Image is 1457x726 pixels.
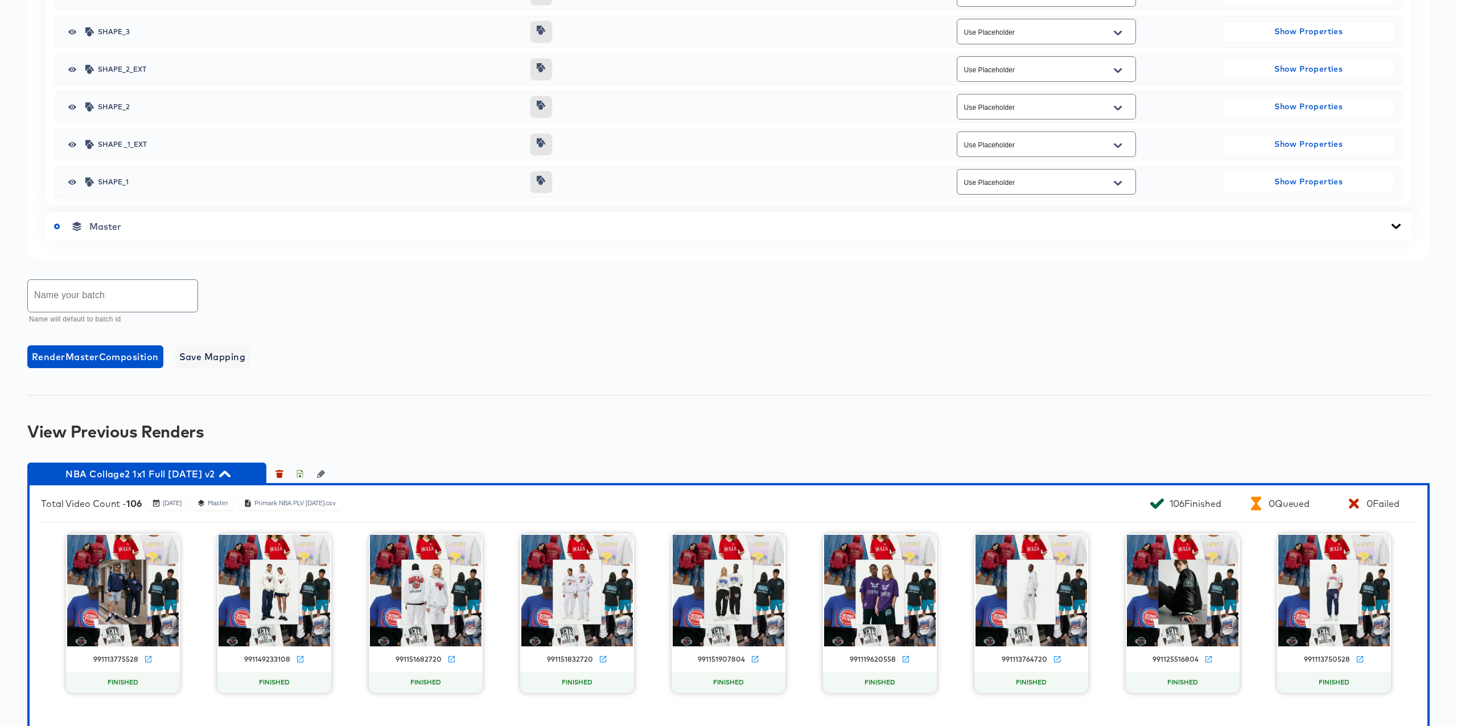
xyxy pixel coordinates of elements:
span: Show Properties [1229,62,1389,76]
button: RenderMasterComposition [27,345,163,368]
span: NBA Collage2 1x1 Full [DATE] v2 [33,466,261,482]
span: Show Properties [1229,175,1389,189]
span: Shape_3 [98,28,521,35]
div: 0 Queued [1269,498,1310,509]
span: Shape_1 [98,179,521,185]
button: Show Properties [1224,98,1393,116]
button: Open [1109,137,1126,155]
div: [DATE] [162,499,182,508]
span: FINISHED [1163,678,1203,687]
span: FINISHED [709,678,748,687]
button: Save Mapping [175,345,250,368]
div: 0 Failed [1367,498,1399,509]
div: 991149233108 [244,655,290,664]
span: FINISHED [860,678,900,687]
span: Shape _1_ext [98,141,521,148]
div: 991113750528 [1304,655,1350,664]
span: Master [89,221,121,232]
div: Primark NBA PLV [DATE].csv [254,499,336,508]
span: FINISHED [254,678,294,687]
span: Shape_2_ext [98,66,521,73]
button: Show Properties [1224,173,1393,191]
div: 991125516804 [1153,655,1199,664]
div: 991113775528 [93,655,138,664]
button: NBA Collage2 1x1 Full [DATE] v2 [27,463,266,485]
div: 991151682720 [396,655,442,664]
span: Render Master Composition [32,349,159,365]
span: Save Mapping [179,349,246,365]
span: FINISHED [406,678,446,687]
b: 106 [126,498,142,509]
div: 106 Finished [1170,498,1221,509]
span: FINISHED [557,678,597,687]
span: FINISHED [1314,678,1354,687]
div: 991119620558 [850,655,896,664]
div: 991151907804 [698,655,745,664]
span: Show Properties [1229,100,1389,114]
span: Shape_2 [98,104,521,110]
p: Name will default to batch id [29,314,190,325]
div: Total Video Count - [41,498,142,509]
button: Open [1109,99,1126,117]
span: Show Properties [1229,137,1389,151]
div: Master [207,499,229,508]
button: Open [1109,174,1126,192]
button: Show Properties [1224,23,1393,41]
button: Show Properties [1224,60,1393,79]
span: FINISHED [1011,678,1051,687]
span: FINISHED [103,678,143,687]
button: Open [1109,24,1126,42]
button: Show Properties [1224,135,1393,154]
div: 991151832720 [547,655,593,664]
span: Show Properties [1229,24,1389,39]
div: 991113764720 [1002,655,1047,664]
button: Open [1109,61,1126,80]
div: View Previous Renders [27,422,1430,440]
